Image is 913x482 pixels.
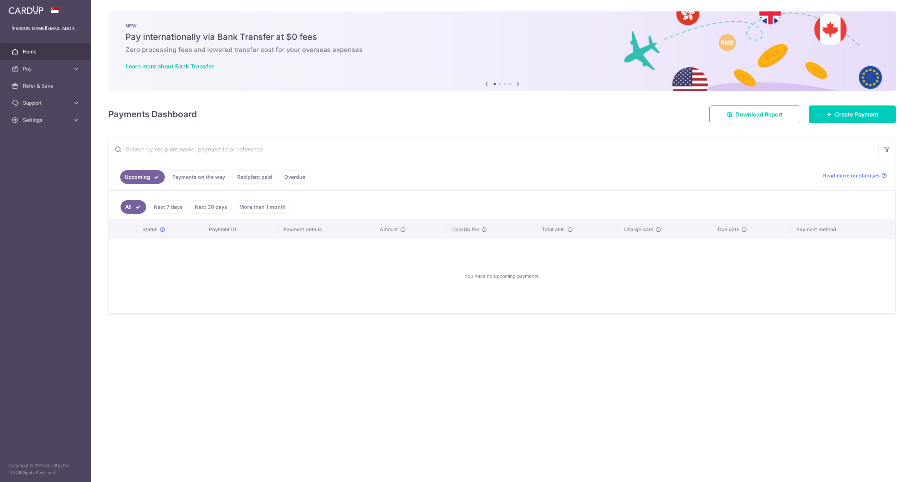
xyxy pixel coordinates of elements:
h5: Pay internationally via Bank Transfer at $0 fees [126,31,879,43]
a: Create Payment [809,105,896,123]
span: Due date [718,226,739,233]
a: Upcoming [120,170,165,184]
a: Recipient paid [233,170,277,184]
a: Learn more about Bank Transfer [126,63,214,70]
span: Charge date [624,226,653,233]
a: Download Report [709,105,800,123]
div: You have no upcoming payments. [118,245,887,307]
h4: Payments Dashboard [108,108,197,121]
span: CardUp fee [452,226,479,233]
h6: Zero processing fees and lowered transfer cost for your overseas expenses [126,46,879,54]
p: NEW [126,23,879,28]
span: Download Report [735,110,783,119]
span: Amount [380,226,398,233]
input: Search by recipient name, payment id or reference [109,138,878,161]
a: Next 30 days [190,200,232,214]
th: Payment method [791,220,895,239]
span: Create Payment [835,110,878,119]
a: All [121,200,146,214]
th: Payment details [278,220,374,239]
span: Home [23,48,70,55]
th: Payment ID [203,220,277,239]
a: Next 7 days [149,200,187,214]
a: Overdue [280,170,310,184]
p: [PERSON_NAME][EMAIL_ADDRESS][DOMAIN_NAME] [11,25,80,32]
span: Refer & Save [23,82,70,89]
span: Read more on statuses [823,172,880,179]
img: Bank transfer banner [108,11,896,91]
img: CardUp [9,6,44,14]
span: Pay [23,65,70,72]
span: Total amt. [542,226,565,233]
a: Read more on statuses [823,172,887,179]
a: Payments on the way [168,170,230,184]
a: More than 1 month [235,200,290,214]
span: Settings [23,116,70,124]
span: Status [142,226,158,233]
span: Support [23,99,70,107]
